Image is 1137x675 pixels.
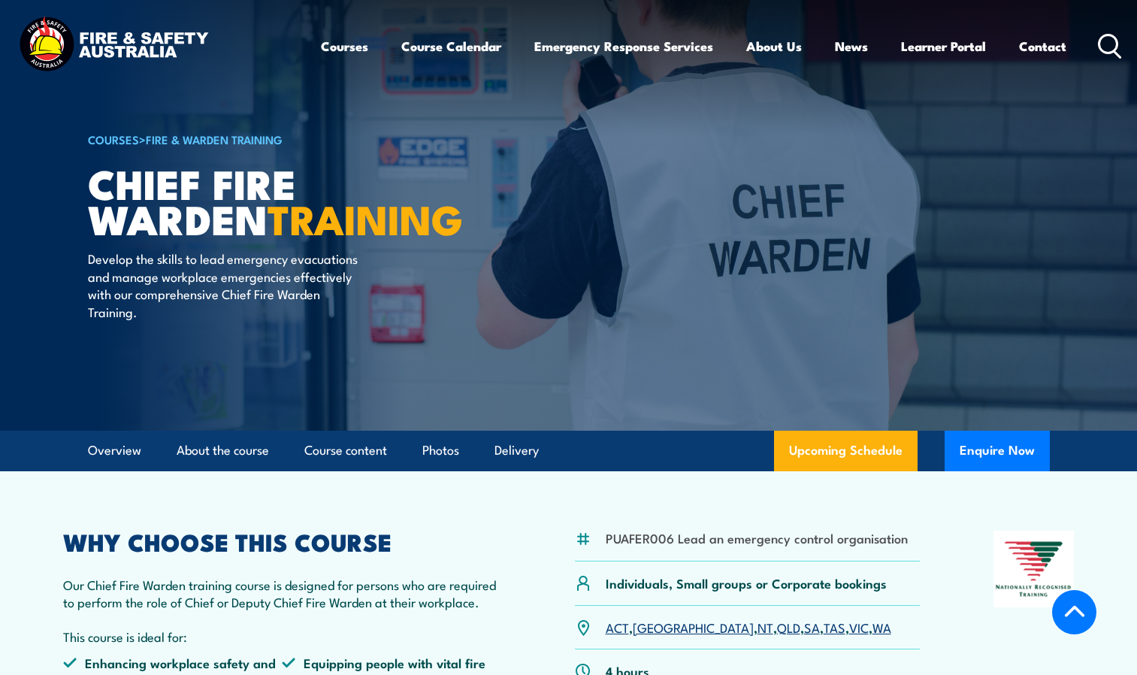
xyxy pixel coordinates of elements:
[835,26,868,66] a: News
[872,618,891,636] a: WA
[824,618,845,636] a: TAS
[849,618,869,636] a: VIC
[494,431,539,471] a: Delivery
[1019,26,1066,66] a: Contact
[422,431,459,471] a: Photos
[88,130,459,148] h6: >
[63,576,502,611] p: Our Chief Fire Warden training course is designed for persons who are required to perform the rol...
[804,618,820,636] a: SA
[746,26,802,66] a: About Us
[146,131,283,147] a: Fire & Warden Training
[993,531,1075,607] img: Nationally Recognised Training logo.
[534,26,713,66] a: Emergency Response Services
[606,574,887,592] p: Individuals, Small groups or Corporate bookings
[633,618,754,636] a: [GEOGRAPHIC_DATA]
[945,431,1050,471] button: Enquire Now
[304,431,387,471] a: Course content
[63,531,502,552] h2: WHY CHOOSE THIS COURSE
[268,186,463,249] strong: TRAINING
[88,250,362,320] p: Develop the skills to lead emergency evacuations and manage workplace emergencies effectively wit...
[321,26,368,66] a: Courses
[88,165,459,235] h1: Chief Fire Warden
[606,529,908,546] li: PUAFER006 Lead an emergency control organisation
[606,618,629,636] a: ACT
[88,431,141,471] a: Overview
[777,618,800,636] a: QLD
[606,619,891,636] p: , , , , , , ,
[774,431,918,471] a: Upcoming Schedule
[901,26,986,66] a: Learner Portal
[401,26,501,66] a: Course Calendar
[757,618,773,636] a: NT
[177,431,269,471] a: About the course
[88,131,139,147] a: COURSES
[63,628,502,645] p: This course is ideal for:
